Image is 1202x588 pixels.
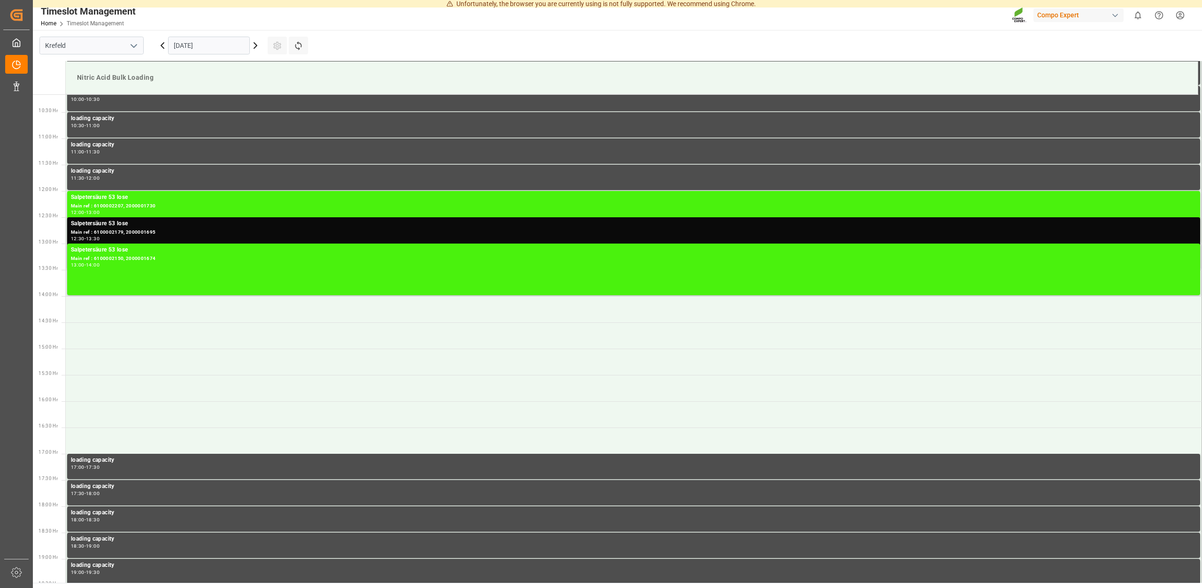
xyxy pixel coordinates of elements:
[71,561,1196,570] div: loading capacity
[86,176,100,180] div: 12:00
[71,570,85,574] div: 19:00
[85,263,86,267] div: -
[41,20,56,27] a: Home
[1148,5,1170,26] button: Help Center
[71,255,1196,263] div: Main ref : 6100002150, 2000001674
[71,114,1196,123] div: loading capacity
[85,491,86,496] div: -
[86,491,100,496] div: 18:00
[71,245,1196,255] div: Salpetersäure 53 lose
[85,570,86,574] div: -
[85,518,86,522] div: -
[1033,8,1124,22] div: Compo Expert
[39,450,58,455] span: 17:00 Hr
[85,465,86,469] div: -
[86,150,100,154] div: 11:30
[168,37,250,54] input: DD.MM.YYYY
[71,167,1196,176] div: loading capacity
[39,266,58,271] span: 13:30 Hr
[85,123,86,128] div: -
[71,202,1196,210] div: Main ref : 6100002207, 2000001730
[39,239,58,244] span: 13:00 Hr
[73,69,1190,86] div: Nitric Acid Bulk Loading
[86,123,100,128] div: 11:00
[86,237,100,241] div: 13:30
[39,160,58,166] span: 11:30 Hr
[39,528,58,534] span: 18:30 Hr
[39,502,58,507] span: 18:00 Hr
[86,465,100,469] div: 17:30
[71,229,1196,237] div: Main ref : 6100002179, 2000001695
[71,237,85,241] div: 12:30
[86,210,100,214] div: 13:00
[86,97,100,101] div: 10:30
[39,213,58,218] span: 12:30 Hr
[39,292,58,297] span: 14:00 Hr
[39,476,58,481] span: 17:30 Hr
[39,397,58,402] span: 16:00 Hr
[1012,7,1027,23] img: Screenshot%202023-09-29%20at%2010.02.21.png_1712312052.png
[85,176,86,180] div: -
[85,97,86,101] div: -
[71,456,1196,465] div: loading capacity
[71,535,1196,544] div: loading capacity
[39,108,58,113] span: 10:30 Hr
[39,423,58,428] span: 16:30 Hr
[39,187,58,192] span: 12:00 Hr
[85,544,86,548] div: -
[71,508,1196,518] div: loading capacity
[126,38,140,53] button: open menu
[71,482,1196,491] div: loading capacity
[71,219,1196,229] div: Salpetersäure 53 lose
[85,210,86,214] div: -
[71,123,85,128] div: 10:30
[39,37,144,54] input: Type to search/select
[71,210,85,214] div: 12:00
[39,134,58,139] span: 11:00 Hr
[39,581,58,586] span: 19:30 Hr
[71,518,85,522] div: 18:00
[86,544,100,548] div: 19:00
[39,344,58,350] span: 15:00 Hr
[71,193,1196,202] div: Salpetersäure 53 lose
[71,150,85,154] div: 11:00
[71,465,85,469] div: 17:00
[71,263,85,267] div: 13:00
[71,491,85,496] div: 17:30
[85,150,86,154] div: -
[39,371,58,376] span: 15:30 Hr
[39,318,58,323] span: 14:30 Hr
[86,518,100,522] div: 18:30
[71,176,85,180] div: 11:30
[71,544,85,548] div: 18:30
[1127,5,1148,26] button: show 0 new notifications
[71,140,1196,150] div: loading capacity
[85,237,86,241] div: -
[1033,6,1127,24] button: Compo Expert
[41,4,136,18] div: Timeslot Management
[86,263,100,267] div: 14:00
[71,97,85,101] div: 10:00
[39,555,58,560] span: 19:00 Hr
[86,570,100,574] div: 19:30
